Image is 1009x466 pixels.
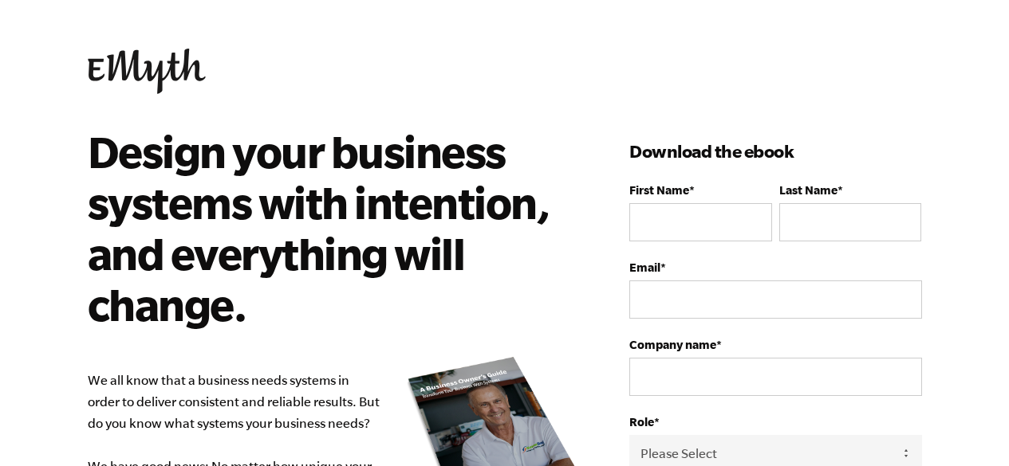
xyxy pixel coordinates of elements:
[629,183,689,197] span: First Name
[88,126,559,330] h2: Design your business systems with intention, and everything will change.
[629,338,716,351] span: Company name
[629,139,921,164] h3: Download the ebook
[779,183,838,197] span: Last Name
[929,390,1009,466] div: Widget de chat
[629,415,654,429] span: Role
[629,260,660,274] span: Email
[929,390,1009,466] iframe: Chat Widget
[88,49,206,94] img: EMyth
